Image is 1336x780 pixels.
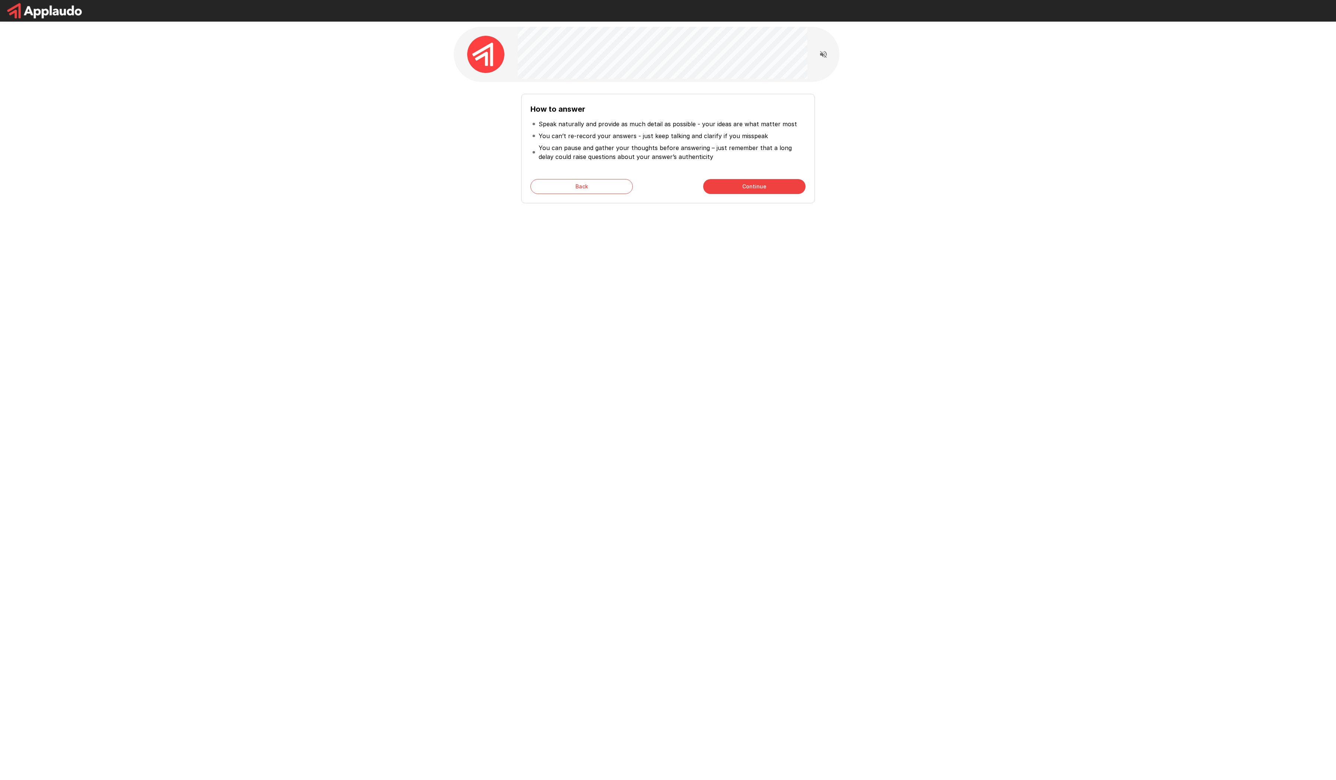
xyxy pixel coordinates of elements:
b: How to answer [530,105,585,114]
button: Back [530,179,633,194]
p: You can’t re-record your answers - just keep talking and clarify if you misspeak [539,131,768,140]
button: Continue [703,179,806,194]
img: applaudo_avatar.png [467,36,504,73]
button: Read questions aloud [816,47,831,62]
p: You can pause and gather your thoughts before answering – just remember that a long delay could r... [539,143,804,161]
p: Speak naturally and provide as much detail as possible - your ideas are what matter most [539,120,797,128]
